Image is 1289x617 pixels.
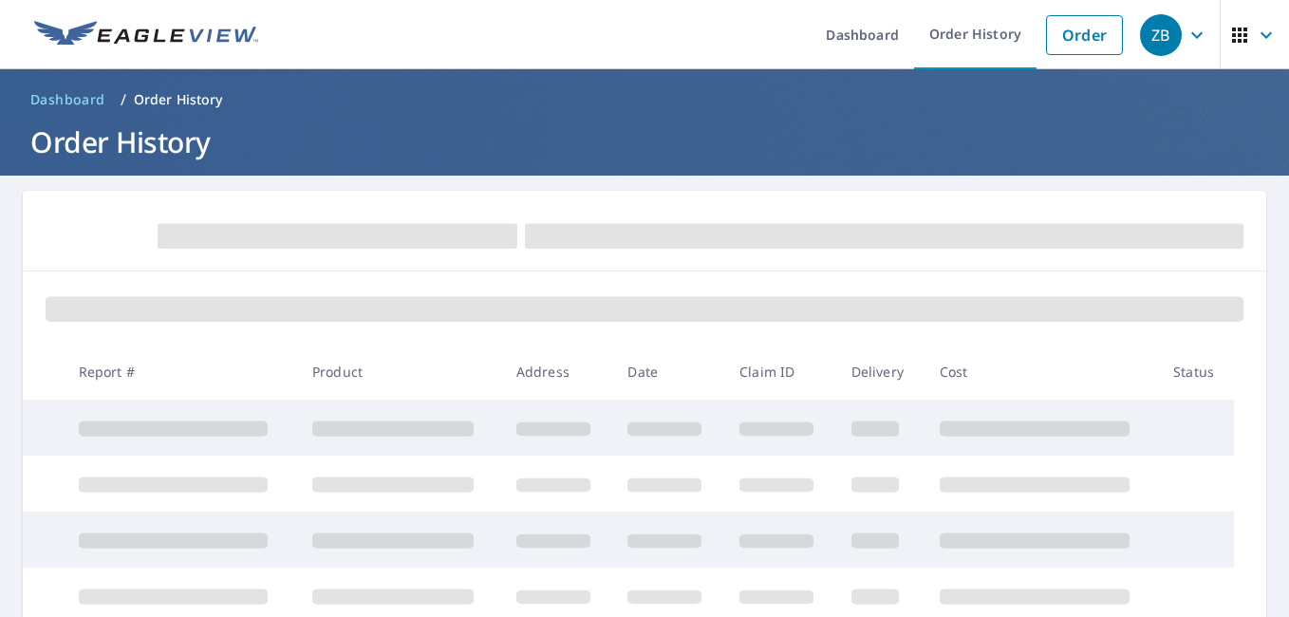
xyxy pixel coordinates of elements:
[34,21,258,49] img: EV Logo
[1158,344,1234,400] th: Status
[724,344,836,400] th: Claim ID
[612,344,724,400] th: Date
[836,344,925,400] th: Delivery
[501,344,613,400] th: Address
[30,90,105,109] span: Dashboard
[1046,15,1123,55] a: Order
[121,88,126,111] li: /
[134,90,223,109] p: Order History
[297,344,501,400] th: Product
[64,344,297,400] th: Report #
[23,122,1266,161] h1: Order History
[1140,14,1182,56] div: ZB
[23,84,1266,115] nav: breadcrumb
[925,344,1159,400] th: Cost
[23,84,113,115] a: Dashboard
